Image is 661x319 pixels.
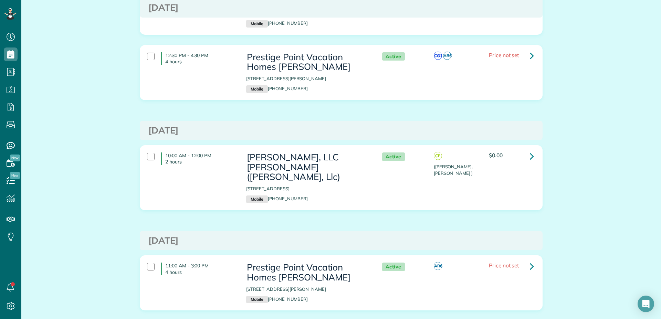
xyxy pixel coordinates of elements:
[246,185,368,192] p: [STREET_ADDRESS]
[382,152,405,161] span: Active
[246,20,308,26] a: Mobile[PHONE_NUMBER]
[246,263,368,282] h3: Prestige Point Vacation Homes [PERSON_NAME]
[165,159,236,165] p: 2 hours
[246,196,308,201] a: Mobile[PHONE_NUMBER]
[489,152,503,159] span: $0.00
[434,52,442,60] span: CG1
[434,164,473,176] span: ([PERSON_NAME], [PERSON_NAME] )
[161,52,236,65] h4: 12:30 PM - 4:30 PM
[246,296,267,304] small: Mobile
[148,3,534,13] h3: [DATE]
[246,286,368,293] p: [STREET_ADDRESS][PERSON_NAME]
[246,152,368,182] h3: [PERSON_NAME], LLC [PERSON_NAME] ([PERSON_NAME], Llc)
[246,20,267,28] small: Mobile
[246,75,368,82] p: [STREET_ADDRESS][PERSON_NAME]
[10,172,20,179] span: New
[382,263,405,271] span: Active
[434,152,442,160] span: CF
[638,296,654,312] div: Open Intercom Messenger
[148,126,534,136] h3: [DATE]
[489,262,519,269] span: Price not set
[489,52,519,59] span: Price not set
[246,296,308,302] a: Mobile[PHONE_NUMBER]
[434,262,442,270] span: AR6
[246,52,368,72] h3: Prestige Point Vacation Homes [PERSON_NAME]
[443,52,451,60] span: AR6
[161,263,236,275] h4: 11:00 AM - 3:00 PM
[246,86,308,91] a: Mobile[PHONE_NUMBER]
[10,155,20,161] span: New
[165,269,236,275] p: 4 hours
[148,236,534,246] h3: [DATE]
[246,195,267,203] small: Mobile
[246,85,267,93] small: Mobile
[165,59,236,65] p: 4 hours
[161,152,236,165] h4: 10:00 AM - 12:00 PM
[382,52,405,61] span: Active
